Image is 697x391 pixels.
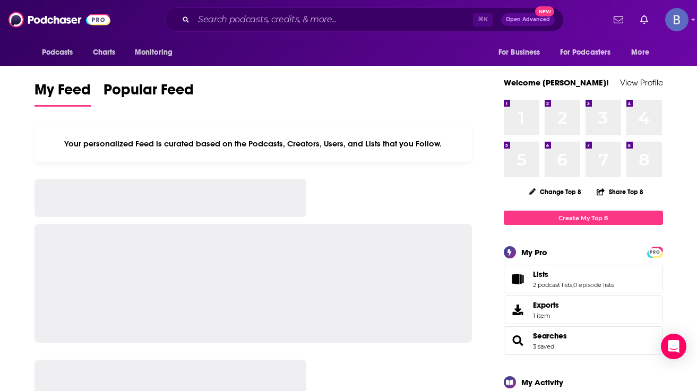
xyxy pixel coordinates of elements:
[501,13,555,26] button: Open AdvancedNew
[35,81,91,105] span: My Feed
[504,296,663,324] a: Exports
[636,11,652,29] a: Show notifications dropdown
[553,42,626,63] button: open menu
[631,45,649,60] span: More
[665,8,689,31] img: User Profile
[665,8,689,31] span: Logged in as BTallent
[86,42,122,63] a: Charts
[194,11,473,28] input: Search podcasts, credits, & more...
[507,302,529,317] span: Exports
[573,281,614,289] a: 0 episode lists
[533,281,572,289] a: 2 podcast lists
[533,343,554,350] a: 3 saved
[504,211,663,225] a: Create My Top 8
[506,17,550,22] span: Open Advanced
[473,13,493,27] span: ⌘ K
[521,377,563,387] div: My Activity
[104,81,194,107] a: Popular Feed
[127,42,186,63] button: open menu
[665,8,689,31] button: Show profile menu
[42,45,73,60] span: Podcasts
[535,6,554,16] span: New
[504,77,609,88] a: Welcome [PERSON_NAME]!
[533,331,567,341] a: Searches
[8,10,110,30] img: Podchaser - Follow, Share and Rate Podcasts
[504,326,663,355] span: Searches
[533,270,614,279] a: Lists
[533,312,559,319] span: 1 item
[533,300,559,310] span: Exports
[507,272,529,286] a: Lists
[35,81,91,107] a: My Feed
[572,281,573,289] span: ,
[620,77,663,88] a: View Profile
[624,42,662,63] button: open menu
[104,81,194,105] span: Popular Feed
[522,185,588,198] button: Change Top 8
[135,45,173,60] span: Monitoring
[661,334,686,359] div: Open Intercom Messenger
[93,45,116,60] span: Charts
[35,126,472,162] div: Your personalized Feed is curated based on the Podcasts, Creators, Users, and Lists that you Follow.
[521,247,547,257] div: My Pro
[35,42,87,63] button: open menu
[507,333,529,348] a: Searches
[649,248,661,256] a: PRO
[491,42,554,63] button: open menu
[560,45,611,60] span: For Podcasters
[533,270,548,279] span: Lists
[498,45,540,60] span: For Business
[609,11,627,29] a: Show notifications dropdown
[596,181,644,202] button: Share Top 8
[504,265,663,293] span: Lists
[165,7,564,32] div: Search podcasts, credits, & more...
